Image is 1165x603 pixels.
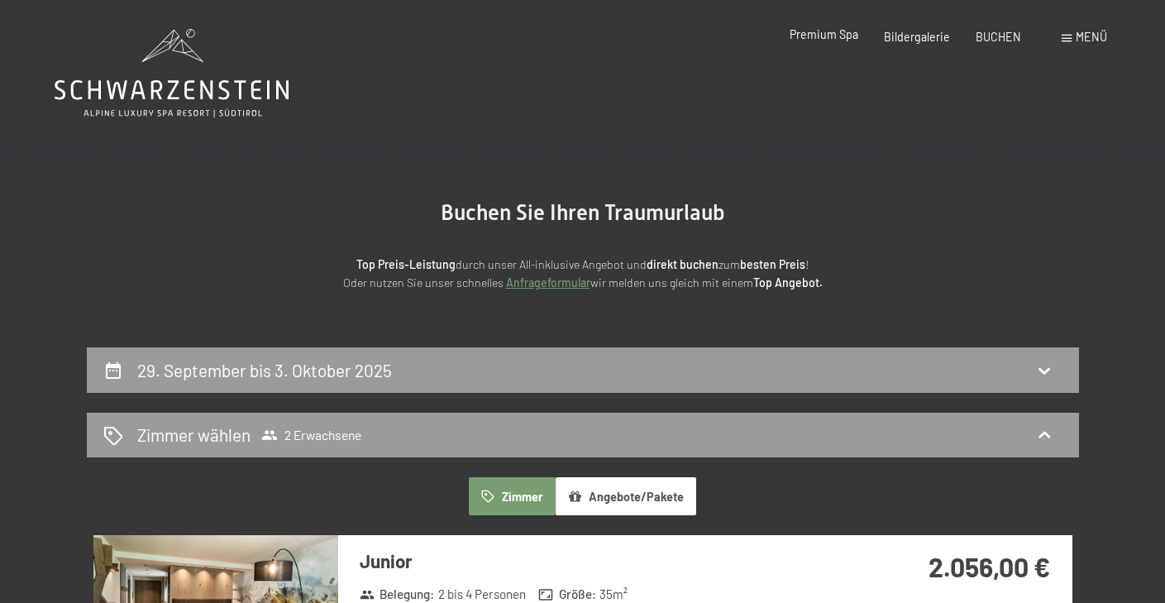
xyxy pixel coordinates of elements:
button: Zimmer [469,477,555,515]
strong: Top Preis-Leistung [356,257,456,271]
a: Anfrageformular [506,275,590,290]
h2: Zimmer wählen [137,423,251,447]
button: Angebote/Pakete [556,477,696,515]
strong: direkt buchen [647,257,719,271]
h2: 29. September bis 3. Oktober 2025 [137,360,392,380]
h3: Junior [360,548,852,574]
strong: 2.056,00 € [929,551,1050,582]
strong: besten Preis [740,257,805,271]
span: 2 bis 4 Personen [438,586,526,603]
p: durch unser All-inklusive Angebot und zum ! Oder nutzen Sie unser schnelles wir melden uns gleich... [219,256,947,293]
span: Buchen Sie Ihren Traumurlaub [441,200,725,225]
strong: Größe : [538,586,596,603]
span: 35 m² [599,586,628,603]
a: BUCHEN [976,30,1021,44]
a: Premium Spa [790,27,858,41]
strong: Top Angebot. [753,275,823,290]
span: 2 Erwachsene [261,427,361,443]
a: Bildergalerie [884,30,950,44]
strong: Belegung : [360,586,435,603]
span: Menü [1076,30,1107,44]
